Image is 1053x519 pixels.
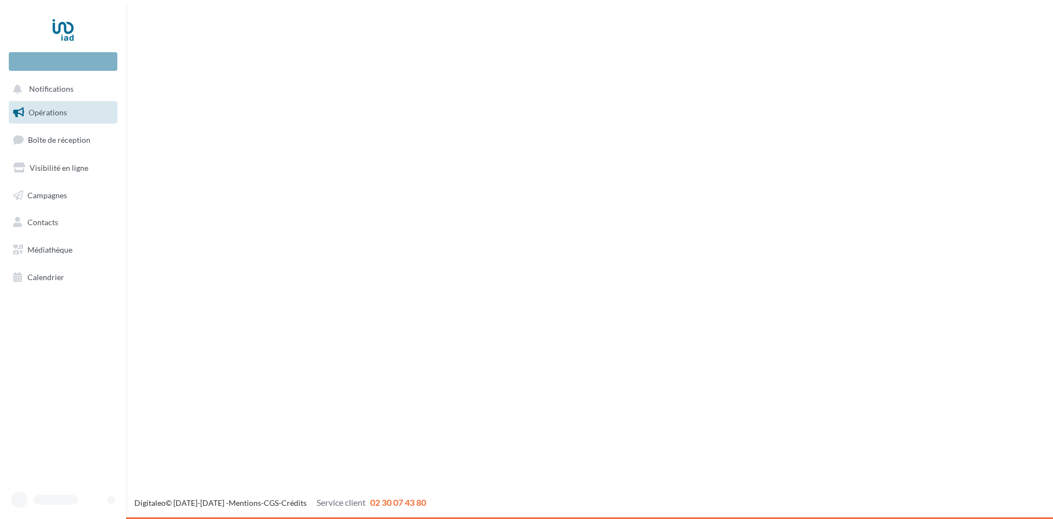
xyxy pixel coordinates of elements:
[134,498,426,507] span: © [DATE]-[DATE] - - -
[7,211,120,234] a: Contacts
[9,52,117,71] div: Nouvelle campagne
[29,108,67,117] span: Opérations
[7,238,120,261] a: Médiathèque
[7,184,120,207] a: Campagnes
[316,497,366,507] span: Service client
[27,217,58,227] span: Contacts
[7,157,120,180] a: Visibilité en ligne
[7,101,120,124] a: Opérations
[370,497,426,507] span: 02 30 07 43 80
[7,266,120,289] a: Calendrier
[229,498,261,507] a: Mentions
[27,190,67,199] span: Campagnes
[7,128,120,152] a: Boîte de réception
[27,245,72,254] span: Médiathèque
[29,85,73,94] span: Notifications
[134,498,166,507] a: Digitaleo
[30,163,88,172] span: Visibilité en ligne
[28,135,90,144] span: Boîte de réception
[264,498,279,507] a: CGS
[27,272,64,282] span: Calendrier
[281,498,307,507] a: Crédits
